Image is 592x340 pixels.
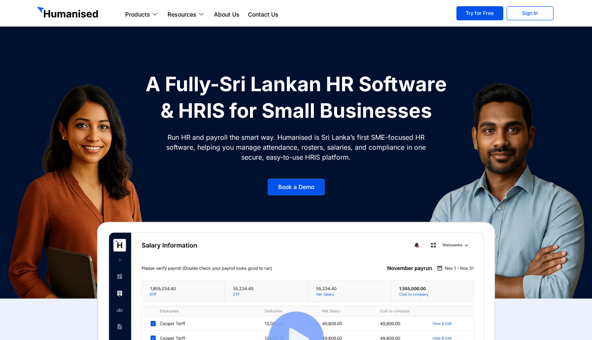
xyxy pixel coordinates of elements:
h1: A Fully-Sri Lankan HR Software & HRIS for Small Businesses [141,71,451,124]
a: Contact Us [244,10,283,19]
a: Book a Demo [268,179,325,195]
p: Run HR and payroll the smart way. Humanised is Sri Lanka’s first SME-focused HR software, helping... [165,132,427,162]
a: Try for Free [456,6,503,20]
a: Resources [163,10,210,19]
img: GetHumanised Logo [37,7,100,20]
a: Sign In [507,6,553,20]
a: Products [121,10,163,19]
span: Book a Demo [278,184,314,190]
a: About Us [210,10,244,19]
